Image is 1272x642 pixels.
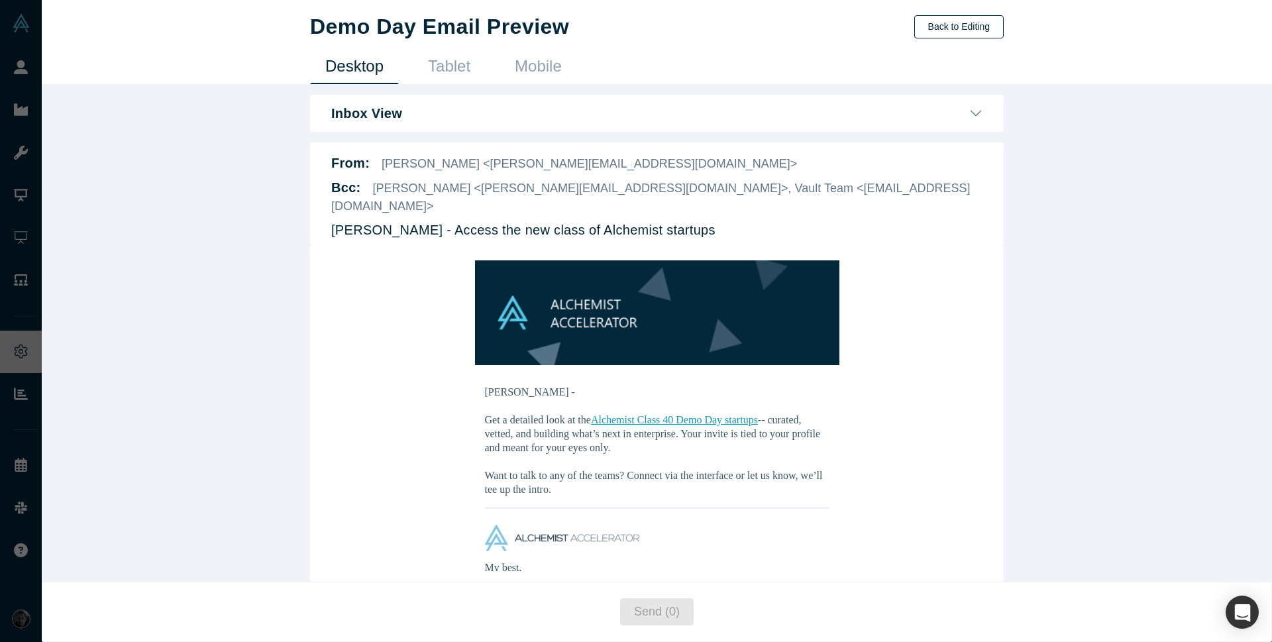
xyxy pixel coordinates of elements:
[331,180,361,195] b: Bcc :
[310,53,399,84] a: Desktop
[310,14,569,39] h1: Demo Day Email Preview
[331,182,971,213] span: [PERSON_NAME] <[PERSON_NAME][EMAIL_ADDRESS][DOMAIN_NAME]>, Vault Team <[EMAIL_ADDRESS][DOMAIN_NAME]>
[914,15,1004,38] button: Back to Editing
[331,156,370,170] b: From:
[331,220,715,240] p: [PERSON_NAME] - Access the new class of Alchemist startups
[382,157,797,170] span: [PERSON_NAME] <[PERSON_NAME][EMAIL_ADDRESS][DOMAIN_NAME]>
[331,105,402,121] b: Inbox View
[331,105,982,121] button: Inbox View
[413,53,486,84] a: Tablet
[331,244,982,571] iframe: DemoDay Email Preview
[154,316,396,366] div: My best, [PERSON_NAME]
[500,53,577,84] a: Mobile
